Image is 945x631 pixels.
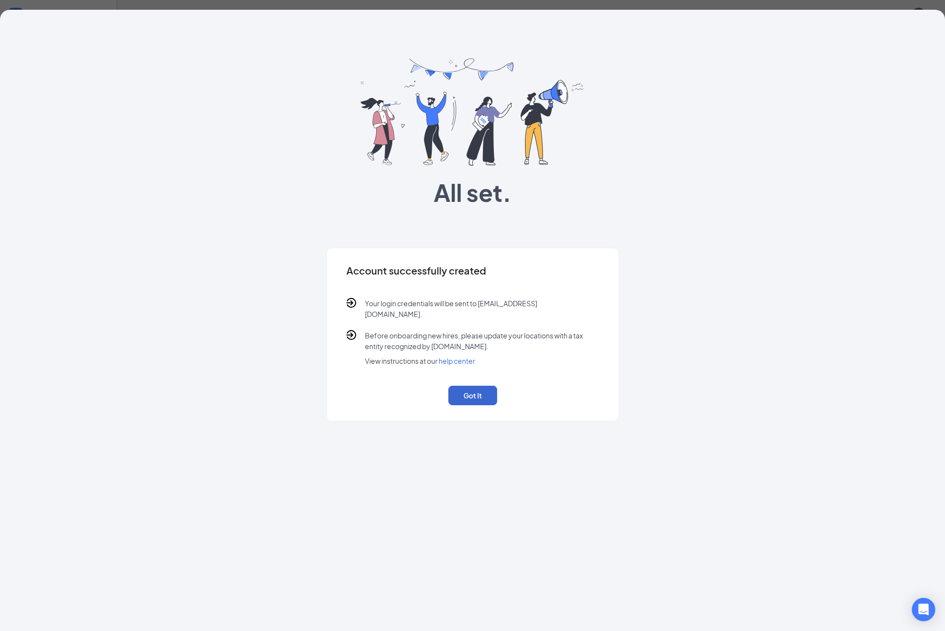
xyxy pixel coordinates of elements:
button: Got It [448,386,497,405]
span: Your login credentials will be sent to [EMAIL_ADDRESS][DOMAIN_NAME]. [365,299,537,318]
span: Before onboarding new hires, please update your locations with a tax entity recognized by [DOMAIN... [365,331,583,351]
h4: Account successfully created [346,264,486,277]
span: All set. [434,177,511,207]
span: View instructions at our [365,356,475,365]
a: help center [439,356,475,365]
div: Open Intercom Messenger [912,598,935,621]
img: bullet icon [346,330,356,340]
img: bullet icon [346,298,356,308]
